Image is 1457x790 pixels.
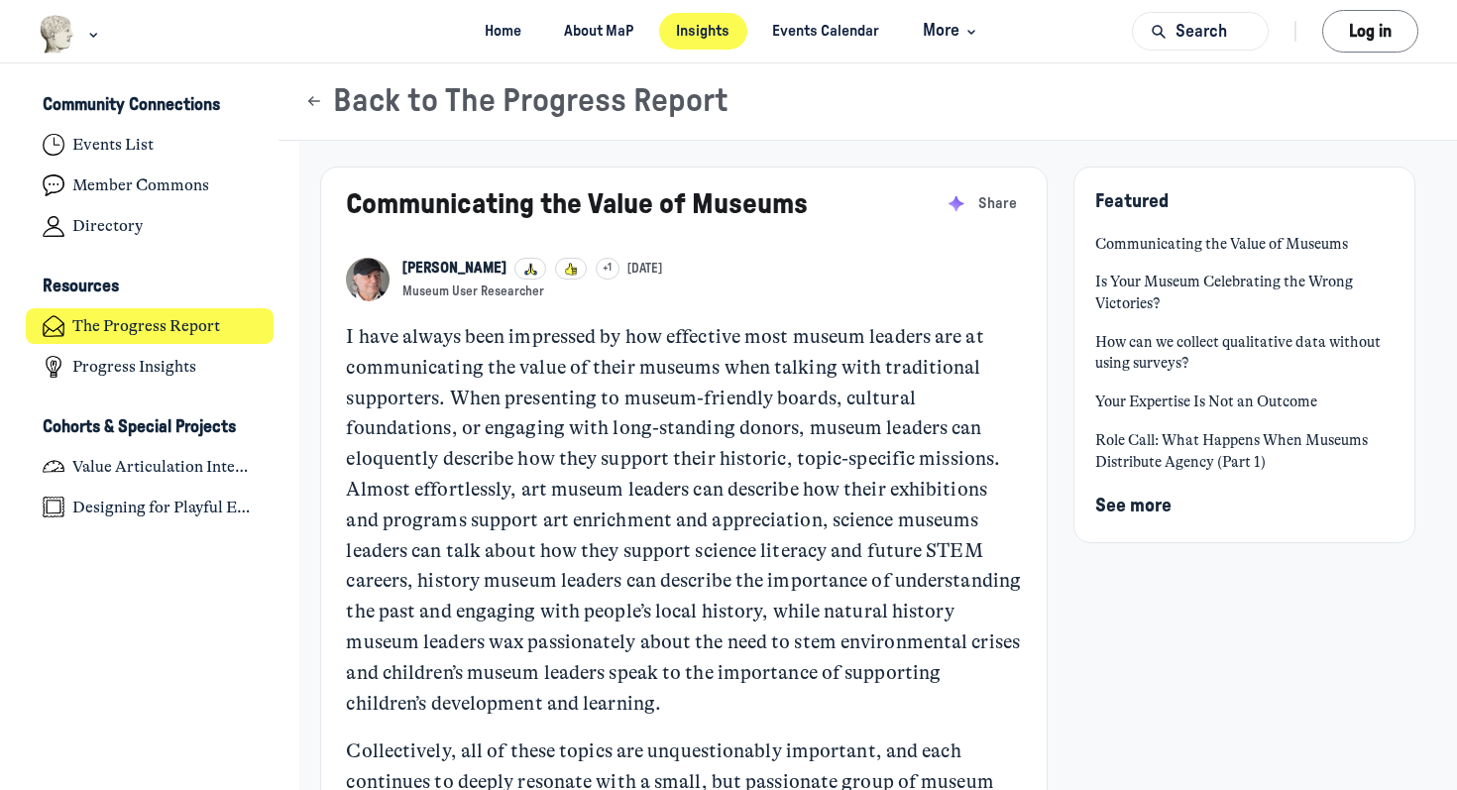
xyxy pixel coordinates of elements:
button: Museums as Progress logo [39,13,103,56]
a: How can we collect qualitative data without using surveys? [1095,332,1393,375]
h4: Progress Insights [72,357,196,377]
span: More [923,18,981,45]
button: Community ConnectionsCollapse space [26,89,275,123]
a: Is Your Museum Celebrating the Wrong Victories? [1095,272,1393,314]
h4: Events List [72,135,154,155]
button: Log in [1322,10,1418,53]
a: Events Calendar [755,13,897,50]
button: View John H Falk profile+1[DATE]Museum User Researcher [402,258,663,300]
img: Museums as Progress logo [39,15,75,54]
span: Share [978,193,1017,215]
p: I have always been impressed by how effective most museum leaders are at communicating the value ... [346,322,1021,719]
a: About MaP [547,13,651,50]
h4: Member Commons [72,175,209,195]
button: Search [1132,12,1269,51]
a: View John H Falk profile [346,258,389,300]
h4: The Progress Report [72,316,220,336]
header: Page Header [279,63,1457,141]
h3: Resources [43,277,119,297]
button: Summarize [942,188,971,218]
a: Home [468,13,539,50]
a: Member Commons [26,168,275,204]
a: Role Call: What Happens When Museums Distribute Agency (Part 1) [1095,430,1393,473]
button: See more [1095,491,1172,521]
h4: Value Articulation Intensive (Cultural Leadership Lab) [72,457,257,477]
a: Value Articulation Intensive (Cultural Leadership Lab) [26,448,275,485]
button: Back to The Progress Report [304,82,728,121]
h4: Directory [72,216,143,236]
a: Insights [659,13,747,50]
h4: Designing for Playful Engagement [72,498,257,517]
a: View John H Falk profile [402,258,506,280]
button: Museum User Researcher [402,283,544,300]
button: Cohorts & Special ProjectsCollapse space [26,410,275,444]
h3: Community Connections [43,95,220,116]
span: Featured [1095,192,1169,211]
button: Share [973,188,1021,218]
a: [DATE] [627,261,662,278]
a: The Progress Report [26,308,275,345]
a: Communicating the Value of Museums [1095,234,1393,256]
button: ResourcesCollapse space [26,271,275,304]
a: Designing for Playful Engagement [26,489,275,525]
span: See more [1095,497,1172,515]
a: Events List [26,127,275,164]
a: Communicating the Value of Museums [346,190,808,219]
span: +1 [603,261,612,277]
a: Progress Insights [26,349,275,386]
h3: Cohorts & Special Projects [43,417,236,438]
a: Your Expertise Is Not an Outcome [1095,392,1393,413]
a: Directory [26,208,275,245]
button: More [905,13,989,50]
